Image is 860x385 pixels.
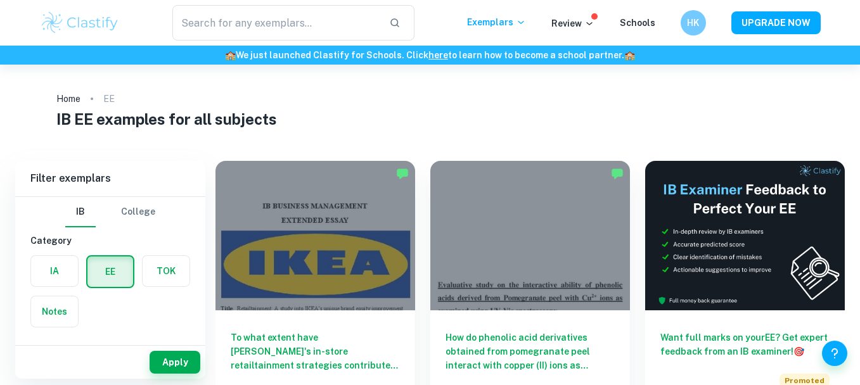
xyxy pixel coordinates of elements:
span: 🏫 [225,50,236,60]
button: UPGRADE NOW [731,11,821,34]
p: Review [551,16,594,30]
h1: IB EE examples for all subjects [56,108,803,130]
button: Apply [150,351,200,374]
img: Clastify logo [40,10,120,35]
h6: Filter exemplars [15,161,205,196]
button: TOK [143,256,189,286]
span: 🏫 [624,50,635,60]
p: Exemplars [467,15,526,29]
a: here [428,50,448,60]
h6: We just launched Clastify for Schools. Click to learn how to become a school partner. [3,48,857,62]
button: College [121,197,155,227]
a: Schools [620,18,655,28]
div: Filter type choice [65,197,155,227]
h6: To what extent have [PERSON_NAME]'s in-store retailtainment strategies contributed to enhancing b... [231,331,400,372]
img: Marked [611,167,624,180]
p: EE [103,92,115,106]
h6: Category [30,234,190,248]
button: Help and Feedback [822,341,847,366]
button: IA [31,256,78,286]
h6: How do phenolic acid derivatives obtained from pomegranate peel interact with copper (II) ions as... [446,331,615,372]
img: Thumbnail [645,161,845,310]
span: 🎯 [793,346,804,357]
a: Home [56,90,80,108]
button: Notes [31,296,78,327]
button: EE [87,256,133,287]
button: IB [65,197,96,227]
button: HK [681,10,706,35]
h6: Want full marks on your EE ? Get expert feedback from an IB examiner! [660,331,830,358]
input: Search for any exemplars... [172,5,380,41]
h6: HK [686,16,700,30]
img: Marked [396,167,409,180]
